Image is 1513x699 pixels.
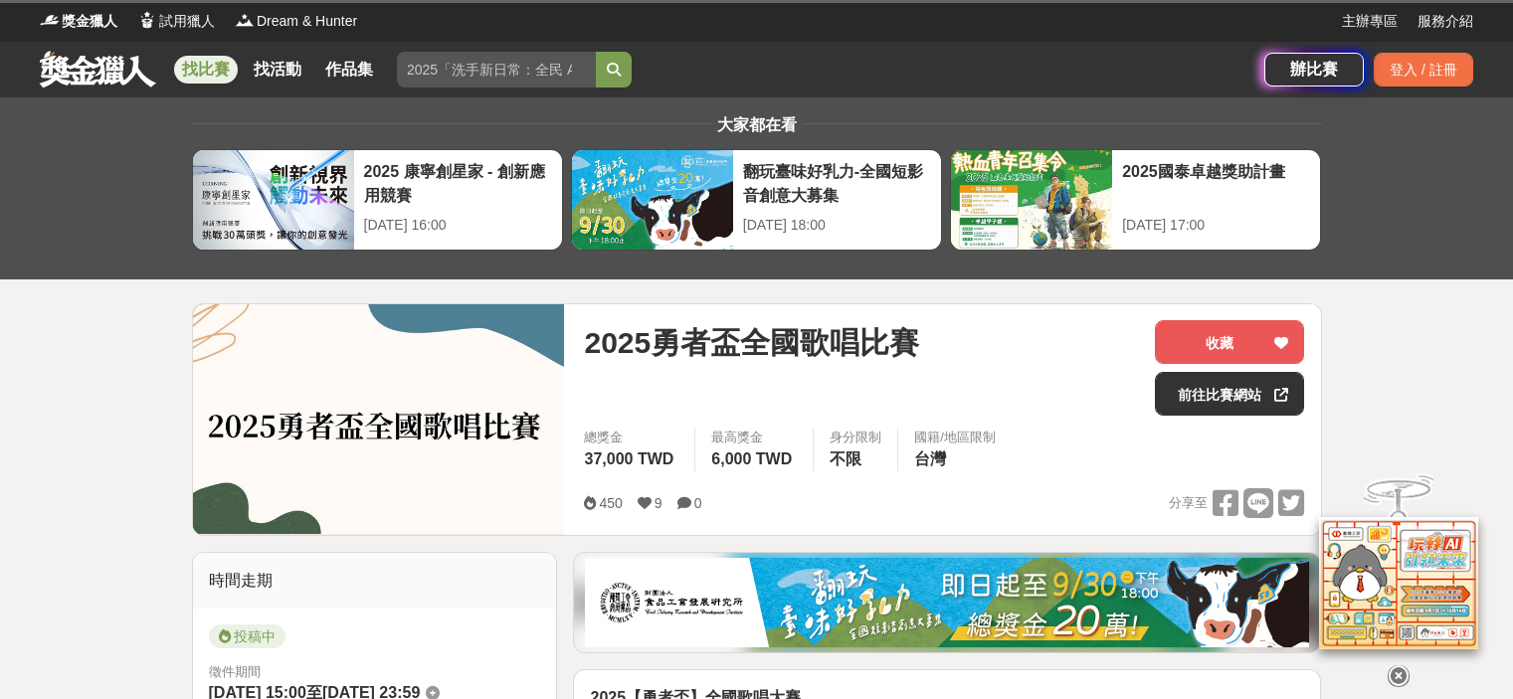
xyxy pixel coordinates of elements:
[246,56,309,84] a: 找活動
[1319,517,1478,649] img: d2146d9a-e6f6-4337-9592-8cefde37ba6b.png
[137,11,215,32] a: Logo試用獵人
[584,428,678,447] span: 總獎金
[584,450,673,467] span: 37,000 TWD
[830,428,881,447] div: 身分限制
[712,116,802,133] span: 大家都在看
[235,11,357,32] a: LogoDream & Hunter
[235,10,255,30] img: Logo
[1342,11,1398,32] a: 主辦專區
[40,11,117,32] a: Logo獎金獵人
[1155,372,1304,416] a: 前往比賽網站
[950,149,1321,251] a: 2025國泰卓越獎助計畫[DATE] 17:00
[364,160,552,205] div: 2025 康寧創星家 - 創新應用競賽
[711,428,797,447] span: 最高獎金
[743,215,931,236] div: [DATE] 18:00
[599,495,622,511] span: 450
[193,304,565,534] img: Cover Image
[571,149,942,251] a: 翻玩臺味好乳力-全國短影音創意大募集[DATE] 18:00
[585,558,1309,647] img: 1c81a89c-c1b3-4fd6-9c6e-7d29d79abef5.jpg
[584,320,919,365] span: 2025勇者盃全國歌唱比賽
[257,11,357,32] span: Dream & Hunter
[743,160,931,205] div: 翻玩臺味好乳力-全國短影音創意大募集
[1122,215,1310,236] div: [DATE] 17:00
[1169,488,1208,518] span: 分享至
[397,52,596,87] input: 2025「洗手新日常：全民 ALL IN」洗手歌全台徵選
[914,428,996,447] div: 國籍/地區限制
[40,10,60,30] img: Logo
[1122,160,1310,205] div: 2025國泰卓越獎助計畫
[1418,11,1473,32] a: 服務介紹
[711,450,792,467] span: 6,000 TWD
[137,10,157,30] img: Logo
[174,56,238,84] a: 找比賽
[192,149,563,251] a: 2025 康寧創星家 - 創新應用競賽[DATE] 16:00
[209,624,285,648] span: 投稿中
[1374,53,1473,87] div: 登入 / 註冊
[1155,320,1304,364] button: 收藏
[62,11,117,32] span: 獎金獵人
[209,664,261,679] span: 徵件期間
[1264,53,1364,87] a: 辦比賽
[655,495,662,511] span: 9
[193,553,557,609] div: 時間走期
[159,11,215,32] span: 試用獵人
[317,56,381,84] a: 作品集
[914,450,946,467] span: 台灣
[364,215,552,236] div: [DATE] 16:00
[694,495,702,511] span: 0
[830,450,861,467] span: 不限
